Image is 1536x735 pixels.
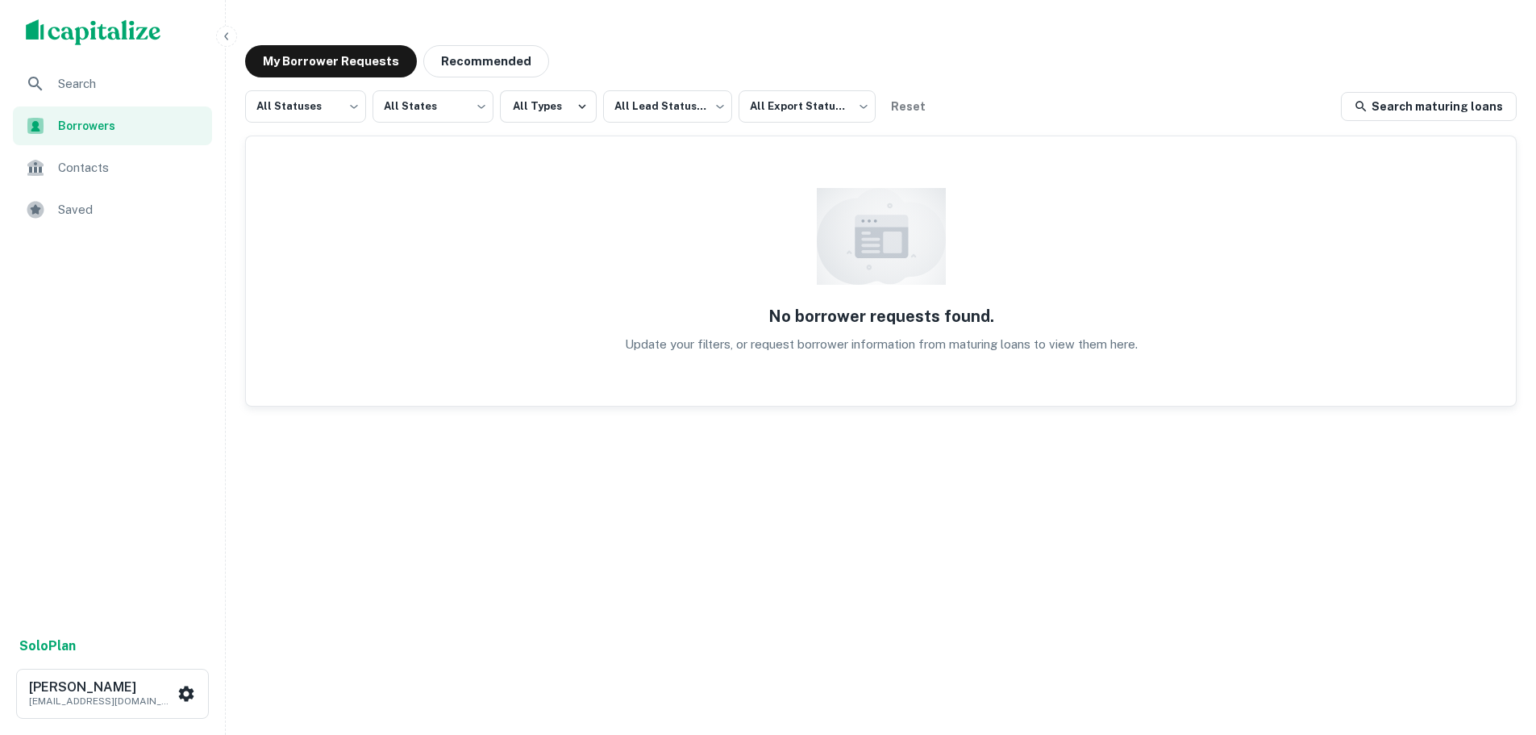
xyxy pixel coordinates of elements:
span: Saved [58,200,202,219]
a: Saved [13,190,212,229]
a: Search [13,65,212,103]
button: Recommended [423,45,549,77]
span: Borrowers [58,117,202,135]
img: empty content [817,188,946,285]
h6: [PERSON_NAME] [29,681,174,694]
p: [EMAIL_ADDRESS][DOMAIN_NAME] [29,694,174,708]
button: My Borrower Requests [245,45,417,77]
button: All Types [500,90,597,123]
a: Borrowers [13,106,212,145]
div: All Statuses [245,86,366,127]
h5: No borrower requests found. [768,304,994,328]
button: [PERSON_NAME][EMAIL_ADDRESS][DOMAIN_NAME] [16,669,209,719]
p: Update your filters, or request borrower information from maturing loans to view them here. [625,335,1138,354]
img: capitalize-logo.png [26,19,161,45]
strong: Solo Plan [19,638,76,654]
iframe: Chat Widget [1455,606,1536,683]
a: Search maturing loans [1341,92,1517,121]
button: Reset [882,90,934,123]
span: Search [58,74,202,94]
div: All Export Statuses [739,86,876,127]
a: Contacts [13,148,212,187]
a: SoloPlan [19,637,76,656]
div: All Lead Statuses [603,86,732,127]
span: Contacts [58,158,202,177]
div: All States [373,86,493,127]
